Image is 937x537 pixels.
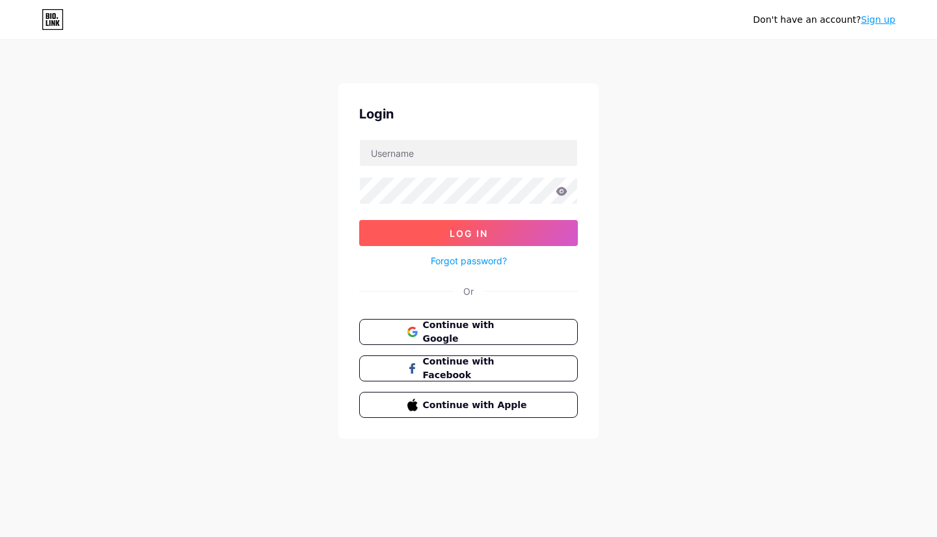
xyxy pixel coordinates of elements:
[431,254,507,268] a: Forgot password?
[359,355,578,381] button: Continue with Facebook
[359,392,578,418] button: Continue with Apple
[423,318,530,346] span: Continue with Google
[861,14,895,25] a: Sign up
[359,104,578,124] div: Login
[450,228,488,239] span: Log In
[359,319,578,345] button: Continue with Google
[360,140,577,166] input: Username
[463,284,474,298] div: Or
[359,220,578,246] button: Log In
[423,355,530,382] span: Continue with Facebook
[423,398,530,412] span: Continue with Apple
[753,13,895,27] div: Don't have an account?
